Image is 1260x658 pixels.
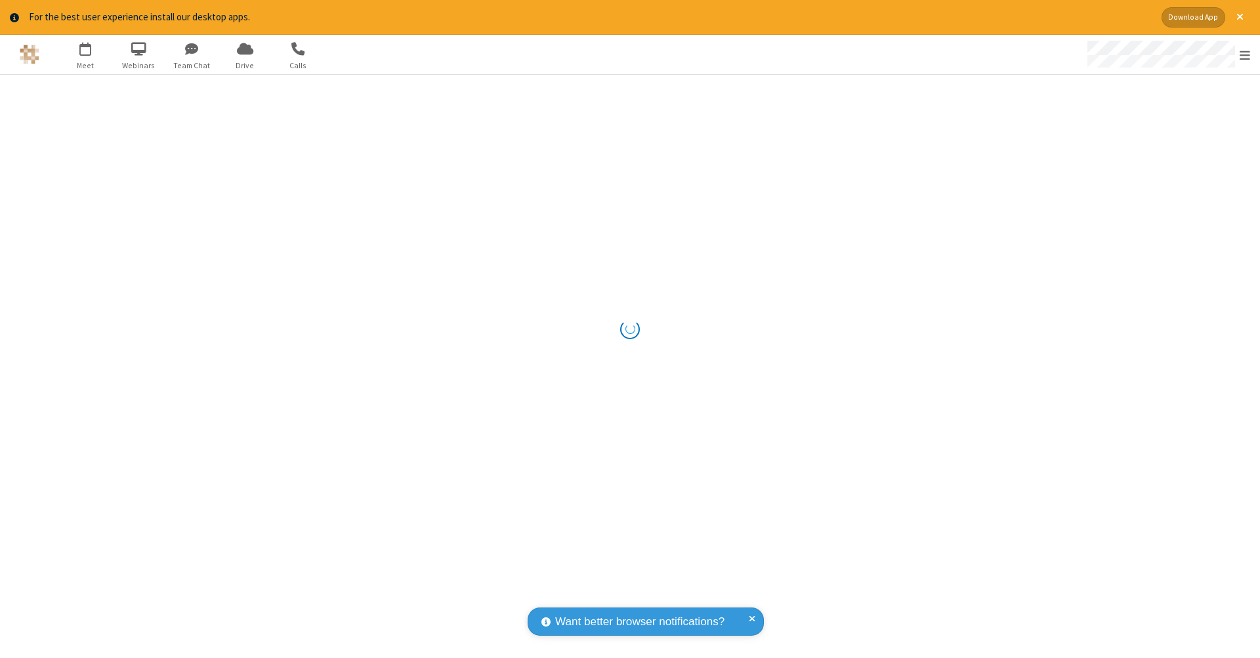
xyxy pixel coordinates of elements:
[114,60,163,72] span: Webinars
[555,613,724,630] span: Want better browser notifications?
[20,45,39,64] img: QA Selenium DO NOT DELETE OR CHANGE
[29,10,1152,25] div: For the best user experience install our desktop apps.
[1075,35,1260,74] div: Open menu
[1162,7,1225,28] button: Download App
[61,60,110,72] span: Meet
[5,35,54,74] button: Logo
[1230,7,1250,28] button: Close alert
[274,60,323,72] span: Calls
[220,60,270,72] span: Drive
[167,60,217,72] span: Team Chat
